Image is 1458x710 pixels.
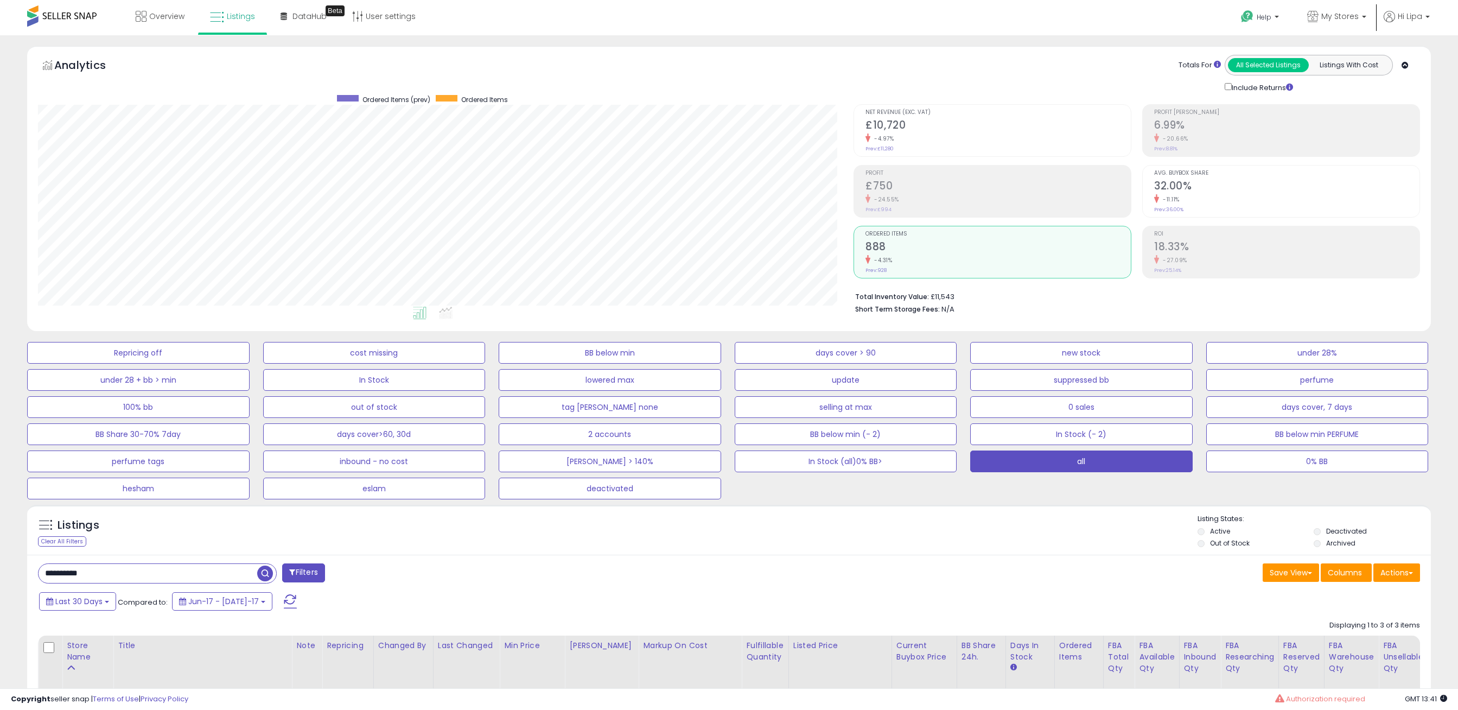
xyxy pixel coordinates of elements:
button: BB below min [499,342,721,364]
label: Out of Stock [1210,538,1250,548]
strong: Copyright [11,694,50,704]
span: Ordered Items [865,231,1131,237]
span: N/A [941,304,954,314]
span: Listings [227,11,255,22]
div: Ordered Items [1059,640,1099,663]
button: eslam [263,478,486,499]
th: CSV column name: cust_attr_2_Changed by [373,636,433,690]
h2: 32.00% [1154,180,1419,194]
li: £11,543 [855,289,1412,302]
th: CSV column name: cust_attr_1_Last Changed [433,636,500,690]
button: under 28 + bb > min [27,369,250,391]
div: FBA Unsellable Qty [1383,640,1423,674]
button: [PERSON_NAME] > 140% [499,451,721,472]
button: Actions [1373,563,1420,582]
b: Short Term Storage Fees: [855,305,940,314]
button: deactivated [499,478,721,499]
span: 2025-08-17 13:41 GMT [1405,694,1447,704]
label: Deactivated [1326,527,1367,536]
div: Last Changed [438,640,495,651]
a: Privacy Policy [141,694,188,704]
button: Jun-17 - [DATE]-17 [172,592,272,611]
small: -20.66% [1159,135,1188,143]
div: FBA inbound Qty [1184,640,1217,674]
button: BB below min (- 2) [735,423,957,445]
button: hesham [27,478,250,499]
span: My Stores [1321,11,1359,22]
button: new stock [970,342,1193,364]
div: Displaying 1 to 3 of 3 items [1329,620,1420,631]
button: suppressed bb [970,369,1193,391]
small: -11.11% [1159,195,1180,204]
button: 0% BB [1206,451,1429,472]
button: In Stock [263,369,486,391]
button: Last 30 Days [39,592,116,611]
h2: £10,720 [865,119,1131,134]
button: under 28% [1206,342,1429,364]
small: -4.97% [870,135,894,143]
button: 100% bb [27,396,250,418]
span: Profit [PERSON_NAME] [1154,110,1419,116]
button: 0 sales [970,396,1193,418]
button: days cover > 90 [735,342,957,364]
button: days cover, 7 days [1206,396,1429,418]
label: Archived [1326,538,1355,548]
div: Changed by [378,640,429,651]
div: Include Returns [1217,81,1306,93]
div: Markup on Cost [643,640,737,651]
button: update [735,369,957,391]
span: Profit [865,170,1131,176]
b: Total Inventory Value: [855,292,929,301]
span: Hi Lipa [1398,11,1422,22]
span: Ordered Items (prev) [362,95,430,104]
button: In Stock (- 2) [970,423,1193,445]
small: Days In Stock. [1010,663,1017,673]
small: -27.09% [1159,256,1187,264]
div: Fulfillable Quantity [746,640,784,663]
div: [PERSON_NAME] [569,640,634,651]
div: Days In Stock [1010,640,1050,663]
div: Current Buybox Price [896,640,952,663]
div: Tooltip anchor [326,5,345,16]
span: Avg. Buybox Share [1154,170,1419,176]
a: Hi Lipa [1384,11,1430,35]
div: FBA Reserved Qty [1283,640,1320,674]
th: The percentage added to the cost of goods (COGS) that forms the calculator for Min & Max prices. [639,636,742,690]
small: -24.55% [870,195,899,204]
h2: £750 [865,180,1131,194]
span: Compared to: [118,597,168,607]
label: Active [1210,527,1230,536]
a: Terms of Use [93,694,139,704]
small: Prev: 928 [865,267,887,274]
button: Listings With Cost [1308,58,1389,72]
span: DataHub [292,11,327,22]
div: FBA Researching Qty [1225,640,1274,674]
div: Repricing [327,640,369,651]
h2: 18.33% [1154,240,1419,255]
p: Listing States: [1198,514,1431,524]
div: FBA Total Qty [1108,640,1130,674]
div: FBA Available Qty [1139,640,1174,674]
span: Last 30 Days [55,596,103,607]
button: cost missing [263,342,486,364]
small: Prev: £994 [865,206,892,213]
small: Prev: 25.14% [1154,267,1181,274]
h5: Listings [58,518,99,533]
span: Columns [1328,567,1362,578]
div: FBA Warehouse Qty [1329,640,1374,674]
span: ROI [1154,231,1419,237]
i: Get Help [1240,10,1254,23]
small: -4.31% [870,256,892,264]
button: lowered max [499,369,721,391]
button: In Stock (all)0% BB> [735,451,957,472]
div: Note [296,640,317,651]
small: Prev: 8.81% [1154,145,1177,152]
button: selling at max [735,396,957,418]
button: Columns [1321,563,1372,582]
button: All Selected Listings [1228,58,1309,72]
h2: 6.99% [1154,119,1419,134]
span: Ordered Items [461,95,508,104]
button: out of stock [263,396,486,418]
small: Prev: 36.00% [1154,206,1183,213]
span: Net Revenue (Exc. VAT) [865,110,1131,116]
